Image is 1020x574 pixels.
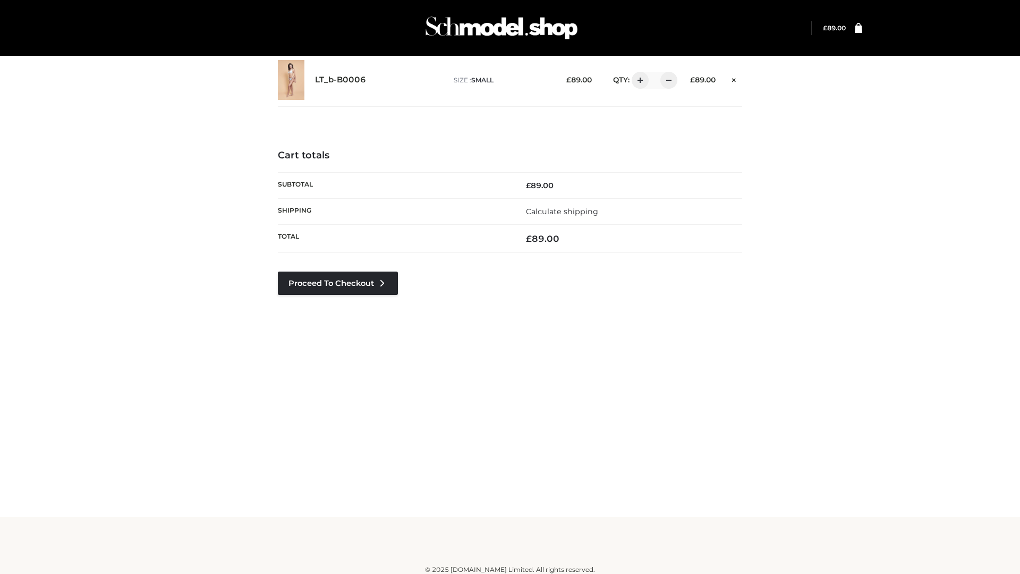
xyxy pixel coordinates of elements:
bdi: 89.00 [526,233,559,244]
span: £ [823,24,827,32]
a: £89.00 [823,24,846,32]
h4: Cart totals [278,150,742,162]
th: Subtotal [278,172,510,198]
bdi: 89.00 [526,181,554,190]
a: Calculate shipping [526,207,598,216]
a: Proceed to Checkout [278,272,398,295]
span: £ [690,75,695,84]
span: £ [526,233,532,244]
bdi: 89.00 [823,24,846,32]
th: Shipping [278,198,510,224]
div: QTY: [602,72,674,89]
bdi: 89.00 [690,75,716,84]
bdi: 89.00 [566,75,592,84]
p: size : [454,75,550,85]
span: £ [566,75,571,84]
a: LT_b-B0006 [315,75,366,85]
img: Schmodel Admin 964 [422,7,581,49]
span: SMALL [471,76,494,84]
a: Remove this item [726,72,742,86]
span: £ [526,181,531,190]
th: Total [278,225,510,253]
